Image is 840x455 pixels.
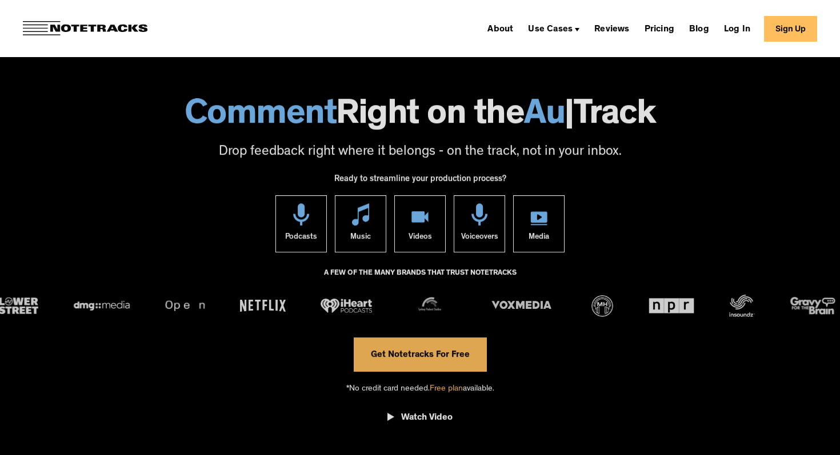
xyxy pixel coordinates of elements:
[524,99,565,134] span: Au
[275,195,327,252] a: Podcasts
[719,19,755,38] a: Log In
[350,226,371,252] div: Music
[513,195,565,252] a: Media
[11,143,829,162] p: Drop feedback right where it belongs - on the track, not in your inbox.
[334,168,506,195] div: Ready to streamline your production process?
[764,16,817,42] a: Sign Up
[346,372,494,404] div: *No credit card needed. available.
[354,337,487,372] a: Get Notetracks For Free
[335,195,386,252] a: Music
[640,19,679,38] a: Pricing
[387,404,453,436] a: open lightbox
[461,226,498,252] div: Voiceovers
[394,195,446,252] a: Videos
[590,19,634,38] a: Reviews
[430,385,463,393] span: Free plan
[185,99,337,134] span: Comment
[565,99,574,134] span: |
[528,25,573,34] div: Use Cases
[409,226,432,252] div: Videos
[685,19,714,38] a: Blog
[454,195,505,252] a: Voiceovers
[529,226,549,252] div: Media
[523,19,584,38] div: Use Cases
[401,412,453,424] div: Watch Video
[483,19,518,38] a: About
[11,99,829,134] h1: Right on the Track
[324,264,517,295] div: A FEW OF THE MANY BRANDS THAT TRUST NOTETRACKS
[285,226,317,252] div: Podcasts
